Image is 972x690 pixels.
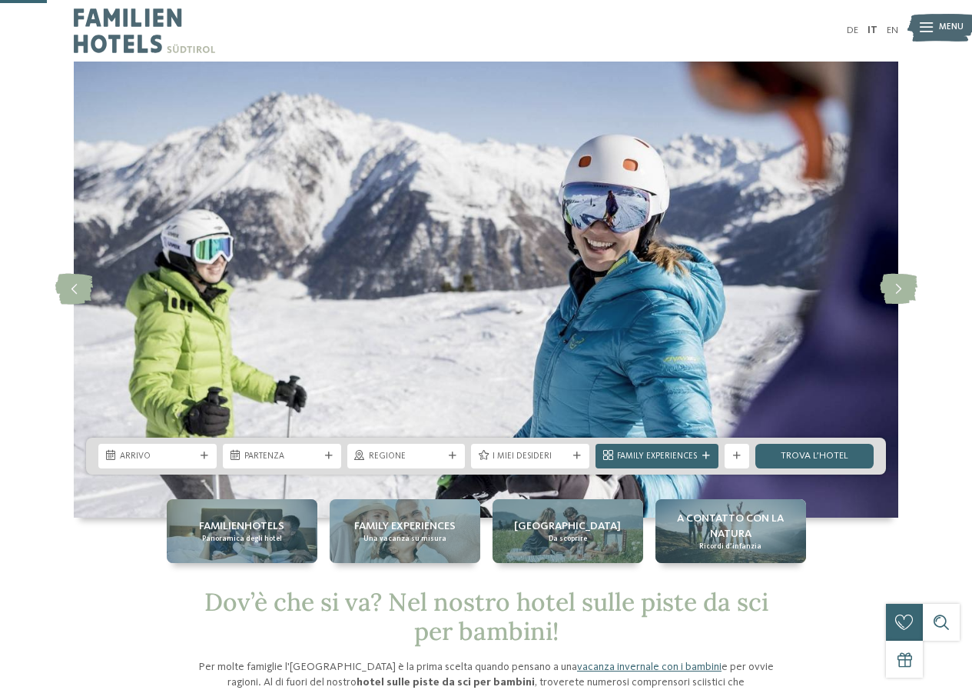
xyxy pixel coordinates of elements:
[514,518,621,534] span: [GEOGRAPHIC_DATA]
[493,499,643,563] a: Hotel sulle piste da sci per bambini: divertimento senza confini [GEOGRAPHIC_DATA] Da scoprire
[202,534,282,544] span: Panoramica degli hotel
[204,586,768,647] span: Dov’è che si va? Nel nostro hotel sulle piste da sci per bambini!
[199,518,284,534] span: Familienhotels
[868,25,877,35] a: IT
[755,444,874,468] a: trova l’hotel
[493,451,568,463] span: I miei desideri
[662,511,800,542] span: A contatto con la natura
[120,451,195,463] span: Arrivo
[354,518,456,534] span: Family experiences
[167,499,317,563] a: Hotel sulle piste da sci per bambini: divertimento senza confini Familienhotels Panoramica degli ...
[330,499,480,563] a: Hotel sulle piste da sci per bambini: divertimento senza confini Family experiences Una vacanza s...
[655,499,806,563] a: Hotel sulle piste da sci per bambini: divertimento senza confini A contatto con la natura Ricordi...
[617,451,697,463] span: Family Experiences
[549,534,587,544] span: Da scoprire
[699,542,761,552] span: Ricordi d’infanzia
[577,662,722,672] a: vacanza invernale con i bambini
[887,25,898,35] a: EN
[847,25,858,35] a: DE
[939,22,964,34] span: Menu
[369,451,444,463] span: Regione
[244,451,320,463] span: Partenza
[357,677,535,688] strong: hotel sulle piste da sci per bambini
[74,62,898,518] img: Hotel sulle piste da sci per bambini: divertimento senza confini
[363,534,446,544] span: Una vacanza su misura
